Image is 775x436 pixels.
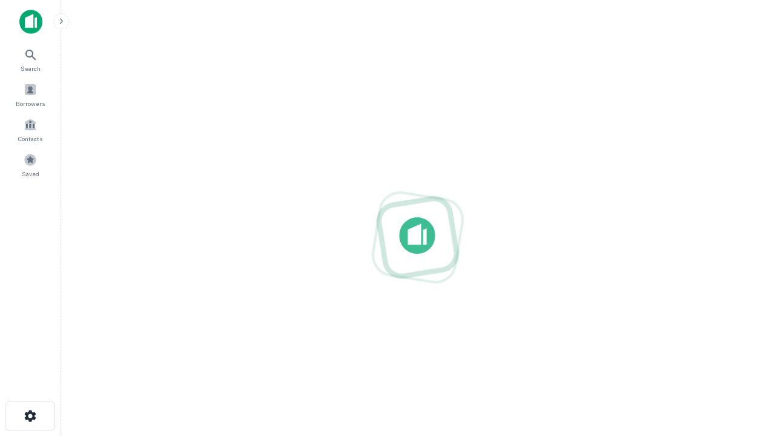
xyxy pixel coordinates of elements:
span: Borrowers [16,99,45,108]
span: Saved [22,169,39,179]
a: Saved [4,148,57,181]
span: Contacts [18,134,42,144]
span: Search [21,64,41,73]
a: Contacts [4,113,57,146]
a: Search [4,43,57,76]
iframe: Chat Widget [714,339,775,397]
a: Borrowers [4,78,57,111]
img: capitalize-icon.png [19,10,42,34]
